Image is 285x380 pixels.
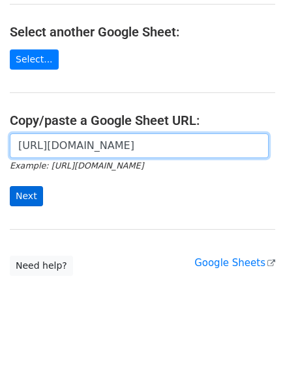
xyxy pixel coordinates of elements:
h4: Select another Google Sheet: [10,24,275,40]
a: Google Sheets [194,257,275,269]
small: Example: [URL][DOMAIN_NAME] [10,161,143,170]
a: Need help? [10,256,73,276]
a: Select... [10,49,59,70]
input: Paste your Google Sheet URL here [10,133,269,158]
h4: Copy/paste a Google Sheet URL: [10,113,275,128]
input: Next [10,186,43,206]
iframe: Chat Widget [220,318,285,380]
